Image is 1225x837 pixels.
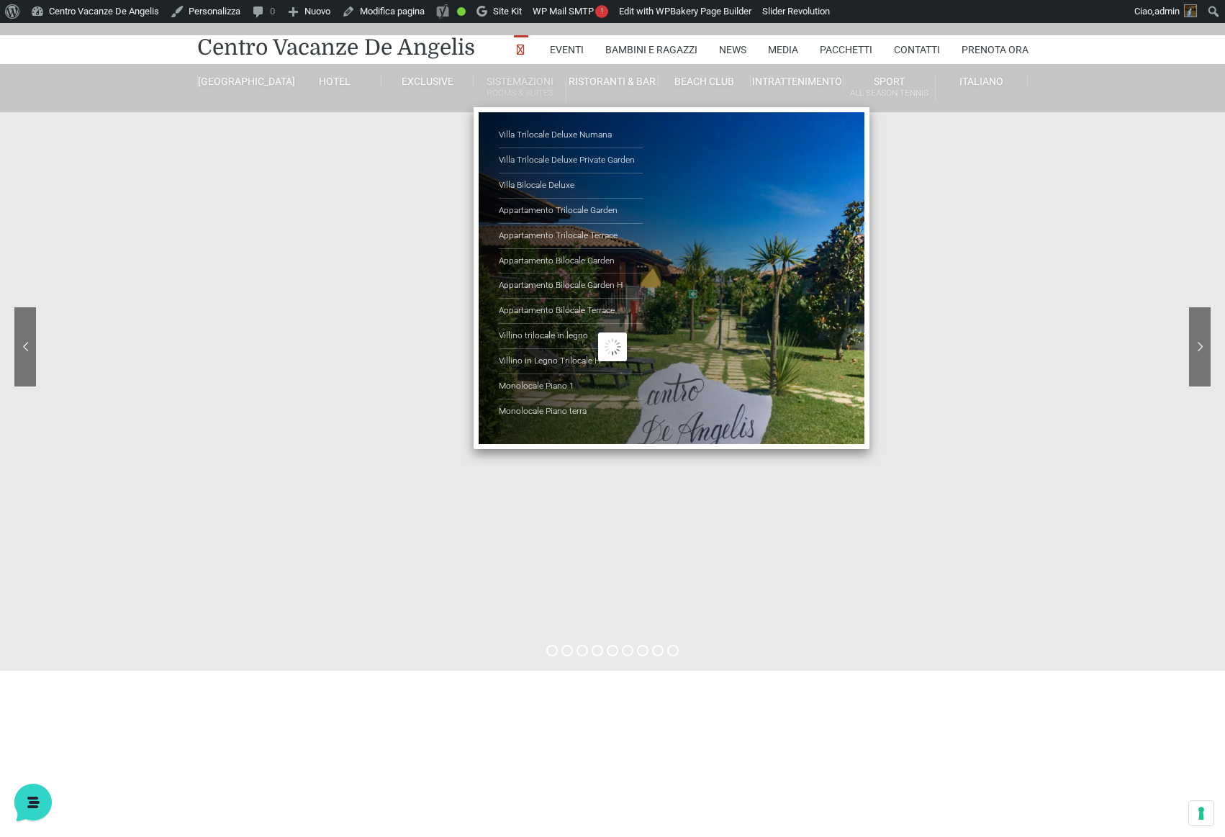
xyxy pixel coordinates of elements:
[962,35,1029,64] a: Prenota Ora
[499,299,643,324] a: Appartamento Bilocale Terrace
[719,35,746,64] a: News
[499,173,643,199] a: Villa Bilocale Deluxe
[499,148,643,173] a: Villa Trilocale Deluxe Private Garden
[605,35,697,64] a: Bambini e Ragazzi
[768,35,798,64] a: Media
[179,262,265,273] a: Open Help Center
[499,324,643,349] a: Villino trilocale in legno
[289,75,381,88] a: Hotel
[60,161,228,176] span: [PERSON_NAME]
[32,293,235,307] input: Search for an Article...
[23,204,265,233] button: Start a Conversation
[17,155,271,199] a: [PERSON_NAME]Ciao! Benvenuto al [GEOGRAPHIC_DATA]! Come posso aiutarti![DATE]
[499,273,643,299] a: Appartamento Bilocale Garden H
[844,75,936,101] a: SportAll Season Tennis
[751,75,843,88] a: Intrattenimento
[499,374,643,399] a: Monolocale Piano 1
[104,213,202,225] span: Start a Conversation
[197,711,1029,779] iframe: WooDoo Online Reception
[23,163,52,191] img: light
[381,75,474,88] a: Exclusive
[12,781,55,824] iframe: Customerly Messenger Launcher
[232,138,265,150] a: See all
[659,75,751,88] a: Beach Club
[936,75,1028,88] a: Italiano
[188,462,276,495] button: Help
[12,86,242,115] p: La nostra missione è rendere la tua esperienza straordinaria!
[124,482,165,495] p: Messages
[474,75,566,101] a: SistemazioniRooms & Suites
[1189,801,1213,825] button: Le tue preferenze relative al consenso per le tecnologie di tracciamento
[100,462,189,495] button: Messages
[499,123,643,148] a: Villa Trilocale Deluxe Numana
[12,12,242,81] h2: Hello from [GEOGRAPHIC_DATA] 👋
[894,35,940,64] a: Contatti
[60,178,228,193] p: Ciao! Benvenuto al [GEOGRAPHIC_DATA]! Come posso aiutarti!
[499,349,643,374] a: Villino in Legno Trilocale H
[820,35,872,64] a: Pacchetti
[23,138,117,150] span: Your Conversations
[237,161,265,174] p: [DATE]
[844,86,935,100] small: All Season Tennis
[499,224,643,249] a: Appartamento Trilocale Terrace
[499,399,643,424] a: Monolocale Piano terra
[499,199,643,224] a: Appartamento Trilocale Garden
[23,262,98,273] span: Find an Answer
[566,75,659,88] a: Ristoranti & Bar
[223,482,242,495] p: Help
[197,75,289,88] a: [GEOGRAPHIC_DATA]
[197,33,475,62] a: Centro Vacanze De Angelis
[959,76,1003,87] span: Italiano
[1154,6,1180,17] span: admin
[550,35,584,64] a: Eventi
[499,249,643,274] a: Appartamento Bilocale Garden
[43,482,68,495] p: Home
[474,86,565,100] small: Rooms & Suites
[12,462,100,495] button: Home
